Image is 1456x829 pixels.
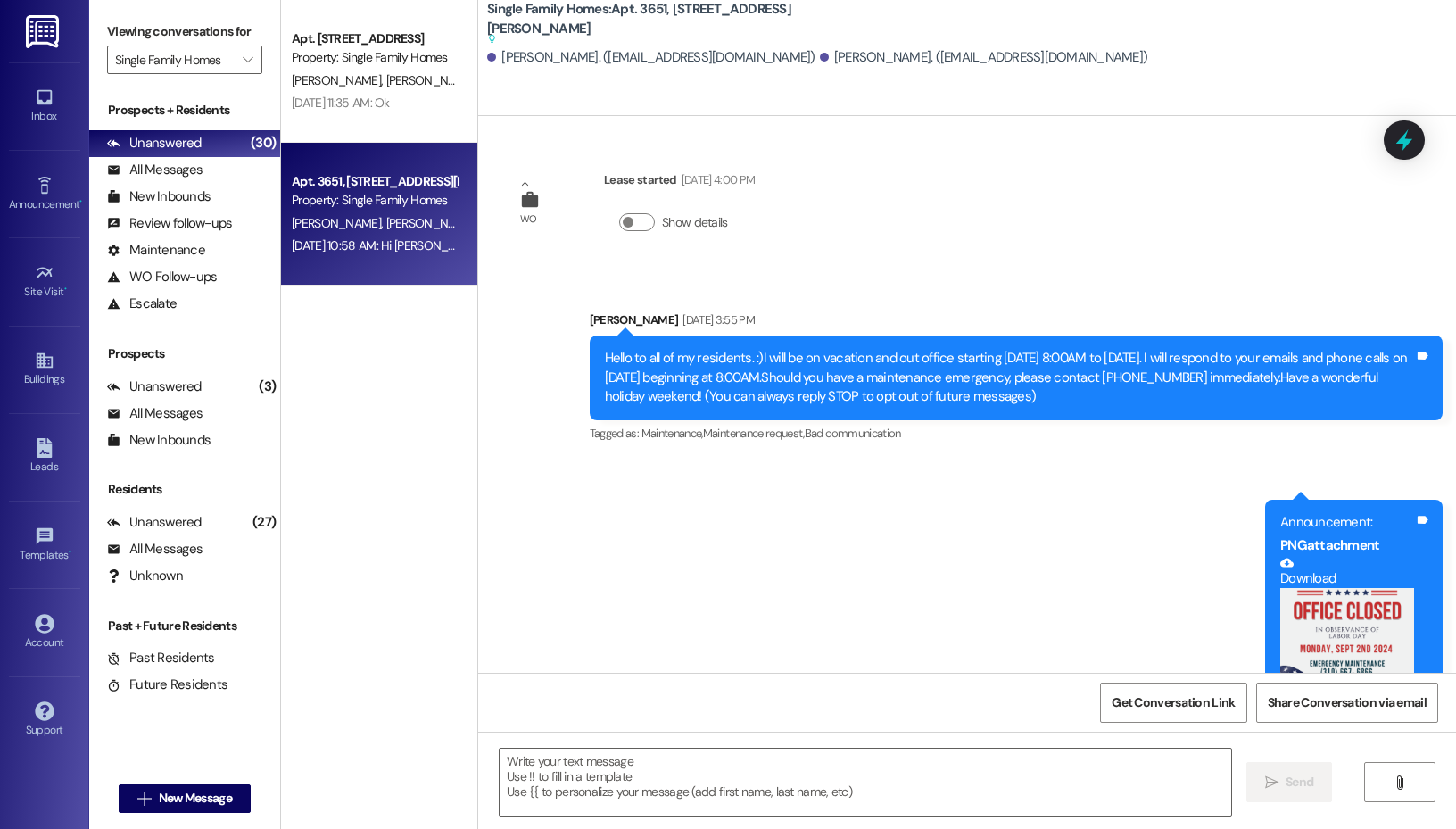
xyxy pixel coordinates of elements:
[107,540,203,559] div: All Messages
[69,546,71,559] span: •
[487,48,815,67] div: [PERSON_NAME]. ([EMAIL_ADDRESS][DOMAIN_NAME])
[1393,775,1406,790] i: 
[64,283,67,295] span: •
[107,214,232,233] div: Review follow-ups
[107,431,211,450] div: New Inbounds
[1112,693,1235,712] span: Get Conversation Link
[1280,588,1414,750] button: Zoom image
[520,210,537,228] div: WO
[641,426,703,441] span: Maintenance ,
[1256,683,1438,723] button: Share Conversation via email
[292,29,457,48] div: Apt. [STREET_ADDRESS]
[590,311,1443,336] div: [PERSON_NAME]
[79,195,82,208] span: •
[677,170,756,189] div: [DATE] 4:00 PM
[1265,775,1278,790] i: 
[9,345,80,394] a: Buildings
[820,48,1148,67] div: [PERSON_NAME]. ([EMAIL_ADDRESS][DOMAIN_NAME])
[107,404,203,423] div: All Messages
[107,567,183,585] div: Unknown
[1280,556,1414,587] a: Download
[107,268,217,286] div: WO Follow-ups
[9,521,80,569] a: Templates •
[89,480,280,499] div: Residents
[1100,683,1246,723] button: Get Conversation Link
[246,129,280,157] div: (30)
[159,789,232,808] span: New Message
[26,15,62,48] img: ResiDesk Logo
[678,311,755,329] div: [DATE] 3:55 PM
[590,420,1443,446] div: Tagged as:
[386,215,476,231] span: [PERSON_NAME]
[89,617,280,635] div: Past + Future Residents
[9,82,80,130] a: Inbox
[107,187,211,206] div: New Inbounds
[254,373,280,401] div: (3)
[604,170,755,195] div: Lease started
[119,784,251,813] button: New Message
[107,161,203,179] div: All Messages
[107,294,177,313] div: Escalate
[9,609,80,657] a: Account
[89,101,280,120] div: Prospects + Residents
[248,509,280,536] div: (27)
[292,172,457,191] div: Apt. 3651, [STREET_ADDRESS][PERSON_NAME]
[107,18,262,46] label: Viewing conversations for
[703,426,805,441] span: Maintenance request ,
[1280,536,1379,554] b: PNG attachment
[243,53,252,67] i: 
[292,72,386,88] span: [PERSON_NAME]
[662,213,728,232] label: Show details
[115,46,234,74] input: All communities
[292,48,457,67] div: Property: Single Family Homes
[805,426,901,441] span: Bad communication
[605,349,1414,406] div: Hello to all of my residents. :)I will be on vacation and out office starting [DATE] 8:00AM to [D...
[9,696,80,744] a: Support
[1286,773,1313,792] span: Send
[107,134,202,153] div: Unanswered
[137,792,151,806] i: 
[386,72,476,88] span: [PERSON_NAME]
[1246,762,1333,802] button: Send
[107,649,215,667] div: Past Residents
[9,258,80,306] a: Site Visit •
[292,215,386,231] span: [PERSON_NAME]
[107,513,202,532] div: Unanswered
[292,191,457,210] div: Property: Single Family Homes
[89,344,280,363] div: Prospects
[1268,693,1427,712] span: Share Conversation via email
[1280,513,1414,532] div: Announcement:
[107,241,205,260] div: Maintenance
[9,433,80,481] a: Leads
[107,676,227,694] div: Future Residents
[292,95,390,111] div: [DATE] 11:35 AM: Ok
[107,377,202,396] div: Unanswered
